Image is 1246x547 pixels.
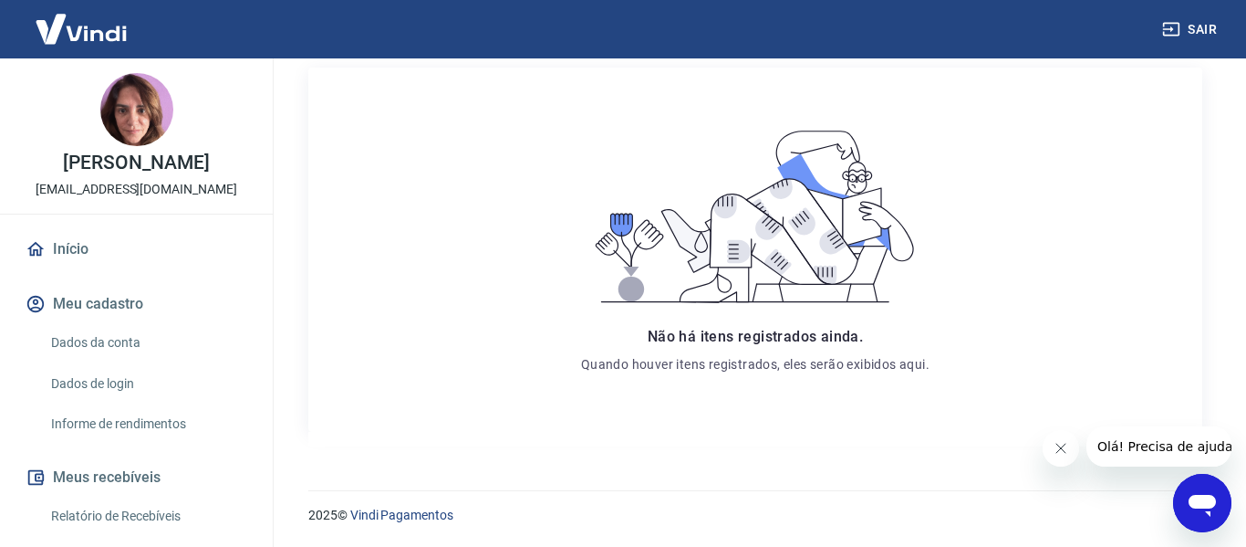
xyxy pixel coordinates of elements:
[11,13,153,27] span: Olá! Precisa de ajuda?
[36,180,237,199] p: [EMAIL_ADDRESS][DOMAIN_NAME]
[22,1,140,57] img: Vindi
[63,153,209,173] p: [PERSON_NAME]
[1086,426,1231,467] iframe: Mensagem da empresa
[44,498,251,535] a: Relatório de Recebíveis
[308,506,1202,525] p: 2025 ©
[1173,474,1231,532] iframe: Botão para abrir a janela de mensagens
[648,328,863,345] span: Não há itens registrados ainda.
[350,508,453,522] a: Vindi Pagamentos
[44,405,251,443] a: Informe de rendimentos
[581,355,929,373] p: Quando houver itens registrados, eles serão exibidos aqui.
[100,73,173,146] img: ec5e154e-cfb8-4fa4-b6e7-b66454c0bf7e.jpeg
[22,458,251,498] button: Meus recebíveis
[1043,430,1079,467] iframe: Fechar mensagem
[44,324,251,362] a: Dados da conta
[44,365,251,403] a: Dados de login
[1158,13,1224,47] button: Sair
[22,229,251,269] a: Início
[22,284,251,324] button: Meu cadastro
